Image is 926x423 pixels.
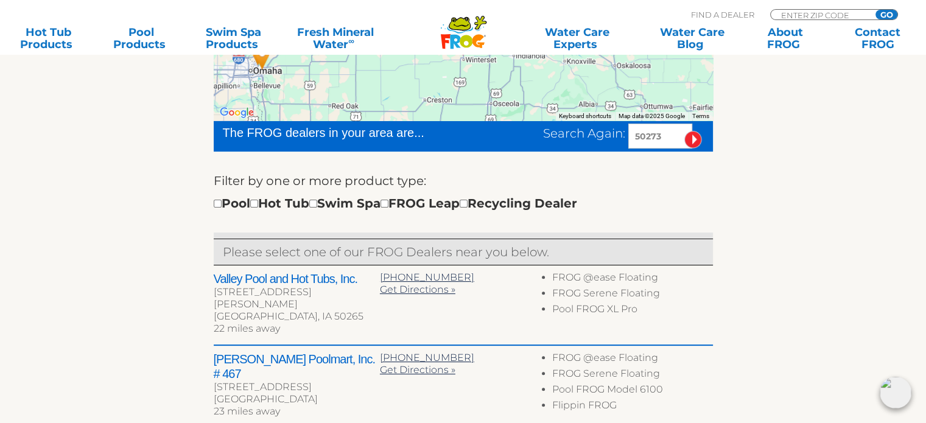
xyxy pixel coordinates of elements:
a: Fresh MineralWater∞ [290,26,381,51]
a: Water CareBlog [656,26,728,51]
button: Keyboard shortcuts [559,112,611,121]
h2: [PERSON_NAME] Poolmart, Inc. # 467 [214,352,380,381]
p: Please select one of our FROG Dealers near you below. [223,242,704,262]
a: Open this area in Google Maps (opens a new window) [217,105,257,121]
div: Pool Hot Tub Swim Spa FROG Leap Recycling Dealer [214,194,577,213]
img: Google [217,105,257,121]
div: [GEOGRAPHIC_DATA] [214,393,380,405]
div: The FROG dealers in your area are... [223,124,468,142]
li: FROG @ease Floating [552,271,712,287]
a: Water CareExperts [518,26,636,51]
li: FROG @ease Floating [552,352,712,368]
li: FROG Serene Floating [552,287,712,303]
input: Zip Code Form [780,10,862,20]
li: Pool FROG Model 6100 [552,383,712,399]
input: GO [875,10,897,19]
div: Aqua Palace Spa & Pool Store - 94 miles away. [244,36,281,79]
label: Filter by one or more product type: [214,171,426,191]
a: [PHONE_NUMBER] [380,352,474,363]
div: [STREET_ADDRESS][PERSON_NAME] [214,286,380,310]
a: Get Directions » [380,284,455,295]
a: Swim SpaProducts [198,26,270,51]
span: Map data ©2025 Google [619,113,685,119]
span: 22 miles away [214,323,280,334]
a: Hot TubProducts [12,26,84,51]
a: ContactFROG [842,26,914,51]
span: 23 miles away [214,405,280,417]
li: FROG Serene Floating [552,368,712,383]
li: Pool FROG XL Pro [552,303,712,319]
div: [STREET_ADDRESS] [214,381,380,393]
span: Search Again: [543,126,625,141]
input: Submit [684,131,702,149]
a: [PHONE_NUMBER] [380,271,474,283]
div: [GEOGRAPHIC_DATA], IA 50265 [214,310,380,323]
li: Flippin FROG [552,399,712,415]
a: PoolProducts [105,26,177,51]
a: AboutFROG [749,26,821,51]
sup: ∞ [348,36,354,46]
p: Find A Dealer [691,9,754,20]
a: Terms [692,113,709,119]
a: Get Directions » [380,364,455,376]
h2: Valley Pool and Hot Tubs, Inc. [214,271,380,286]
img: openIcon [880,377,911,408]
